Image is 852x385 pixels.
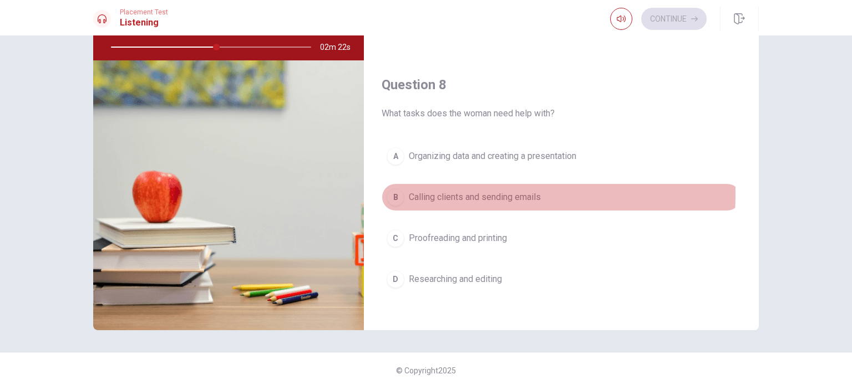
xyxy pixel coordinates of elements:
[93,60,364,330] img: Asking for Help with a Project
[387,229,404,247] div: C
[120,16,168,29] h1: Listening
[409,191,541,204] span: Calling clients and sending emails
[120,8,168,16] span: Placement Test
[382,224,741,252] button: CProofreading and printing
[387,188,404,206] div: B
[387,270,404,288] div: D
[320,34,359,60] span: 02m 22s
[387,147,404,165] div: A
[409,232,507,245] span: Proofreading and printing
[382,107,741,120] span: What tasks does the woman need help with?
[409,150,576,163] span: Organizing data and creating a presentation
[382,265,741,293] button: DResearching and editing
[396,366,456,375] span: © Copyright 2025
[382,183,741,211] button: BCalling clients and sending emails
[382,142,741,170] button: AOrganizing data and creating a presentation
[382,76,741,94] h4: Question 8
[409,273,502,286] span: Researching and editing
